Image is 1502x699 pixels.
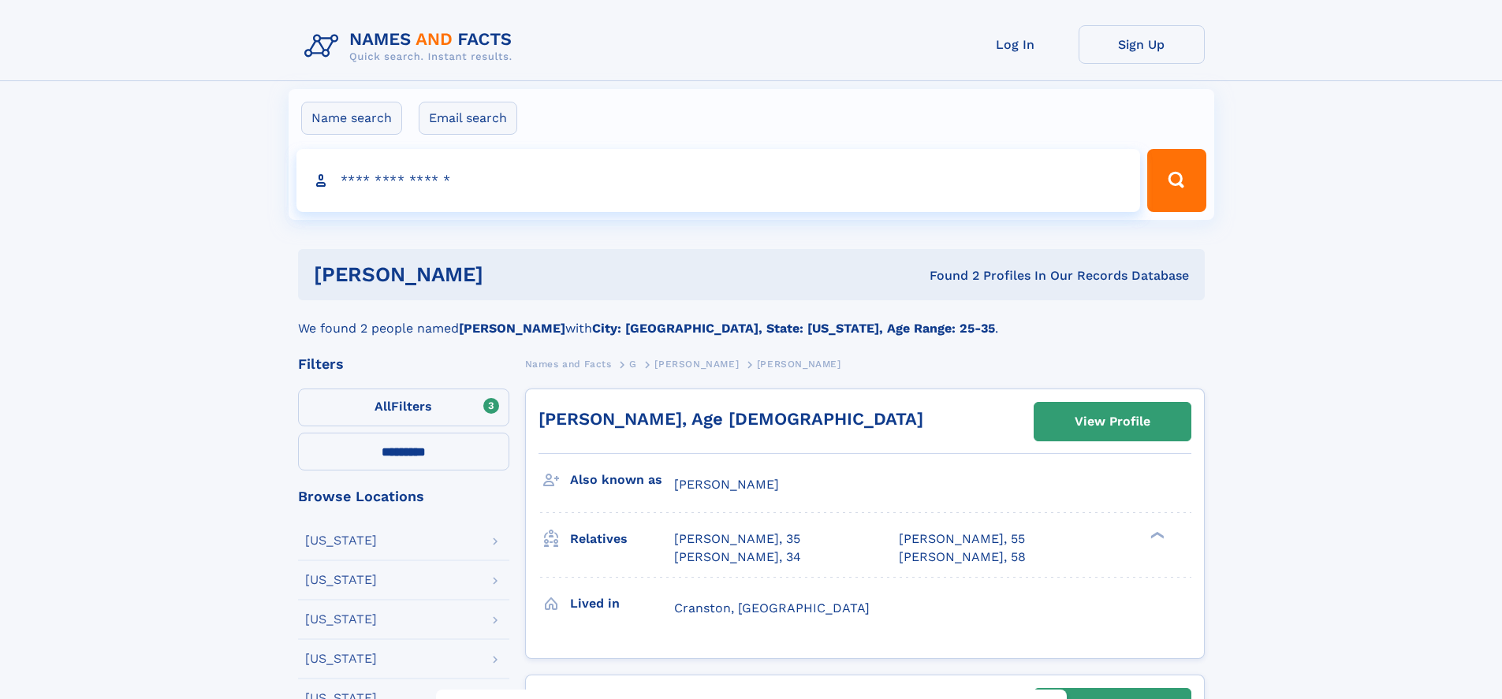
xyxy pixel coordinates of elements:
a: [PERSON_NAME], Age [DEMOGRAPHIC_DATA] [539,409,923,429]
h3: Lived in [570,590,674,617]
a: [PERSON_NAME], 55 [899,530,1025,548]
input: search input [296,149,1141,212]
div: [US_STATE] [305,574,377,586]
div: Filters [298,357,509,371]
div: Found 2 Profiles In Our Records Database [706,267,1189,284]
span: All [375,399,391,414]
a: G [629,354,637,374]
div: Browse Locations [298,489,509,504]
div: [US_STATE] [305,613,377,626]
label: Email search [419,102,517,135]
a: [PERSON_NAME] [654,354,739,374]
a: [PERSON_NAME], 35 [674,530,800,548]
a: View Profile [1034,403,1191,441]
div: ❯ [1146,530,1165,541]
a: [PERSON_NAME], 34 [674,548,801,566]
div: We found 2 people named with . [298,300,1205,338]
span: Cranston, [GEOGRAPHIC_DATA] [674,600,870,615]
button: Search Button [1147,149,1206,212]
span: [PERSON_NAME] [654,359,739,370]
div: View Profile [1075,403,1150,440]
a: Sign Up [1079,25,1205,64]
b: City: [GEOGRAPHIC_DATA], State: [US_STATE], Age Range: 25-35 [592,321,995,336]
h3: Also known as [570,467,674,493]
a: Names and Facts [525,354,612,374]
a: [PERSON_NAME], 58 [899,548,1026,566]
h3: Relatives [570,526,674,552]
div: [US_STATE] [305,653,377,665]
span: [PERSON_NAME] [674,477,779,492]
h1: [PERSON_NAME] [314,265,706,284]
label: Name search [301,102,402,135]
label: Filters [298,389,509,426]
span: G [629,359,637,370]
span: [PERSON_NAME] [757,359,841,370]
b: [PERSON_NAME] [459,321,565,336]
div: [US_STATE] [305,534,377,547]
img: Logo Names and Facts [298,25,525,68]
a: Log In [952,25,1079,64]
